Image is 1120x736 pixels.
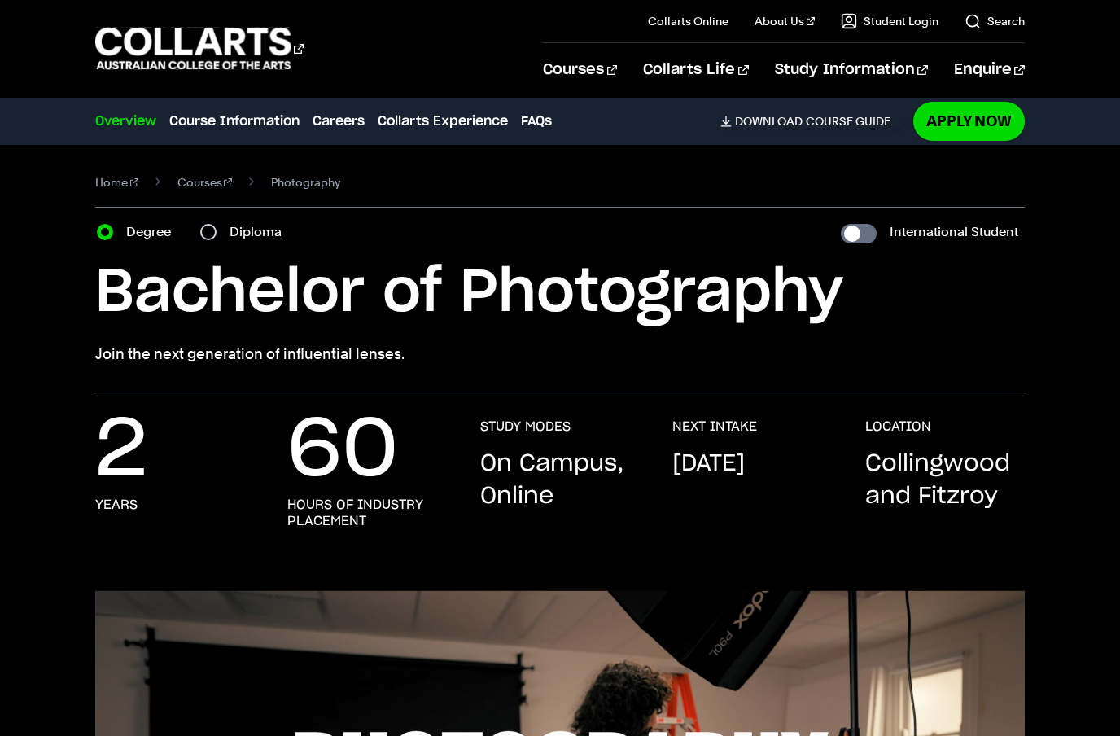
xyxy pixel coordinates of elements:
[841,13,938,29] a: Student Login
[169,112,300,131] a: Course Information
[643,43,748,97] a: Collarts Life
[271,171,340,194] span: Photography
[755,13,815,29] a: About Us
[95,418,147,484] p: 2
[95,497,138,513] h3: years
[95,112,156,131] a: Overview
[890,221,1018,243] label: International Student
[480,418,571,435] h3: STUDY MODES
[735,114,803,129] span: Download
[648,13,728,29] a: Collarts Online
[865,418,931,435] h3: LOCATION
[230,221,291,243] label: Diploma
[672,418,757,435] h3: NEXT INTAKE
[95,256,1025,330] h1: Bachelor of Photography
[313,112,365,131] a: Careers
[378,112,508,131] a: Collarts Experience
[865,448,1025,513] p: Collingwood and Fitzroy
[177,171,233,194] a: Courses
[965,13,1025,29] a: Search
[95,343,1025,366] p: Join the next generation of influential lenses.
[95,171,138,194] a: Home
[287,497,447,529] h3: hours of industry placement
[543,43,617,97] a: Courses
[913,102,1025,140] a: Apply Now
[720,114,903,129] a: DownloadCourse Guide
[954,43,1025,97] a: Enquire
[480,448,640,513] p: On Campus, Online
[672,448,745,480] p: [DATE]
[126,221,181,243] label: Degree
[521,112,552,131] a: FAQs
[95,25,304,72] div: Go to homepage
[775,43,928,97] a: Study Information
[287,418,398,484] p: 60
